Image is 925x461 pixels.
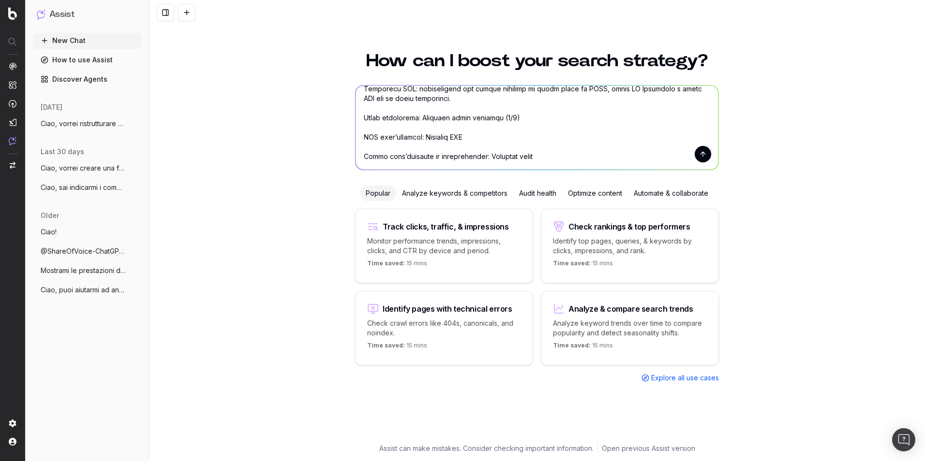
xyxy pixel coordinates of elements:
div: Identify pages with technical errors [383,305,512,313]
p: Monitor performance trends, impressions, clicks, and CTR by device and period. [367,236,521,256]
img: Assist [9,137,16,145]
button: New Chat [33,33,141,48]
a: Explore all use cases [642,373,719,383]
p: Check crawl errors like 404s, canonicals, and noindex. [367,318,521,338]
div: Audit health [513,186,562,201]
h1: Assist [49,8,75,21]
img: Botify logo [8,7,17,20]
div: Analyze keywords & competitors [396,186,513,201]
button: Ciao, puoi aiutarmi ad analizzare il tem [33,282,141,298]
span: Ciao, vorrei creare una faq su questo ar [41,163,126,173]
a: Discover Agents [33,72,141,87]
div: Popular [360,186,396,201]
p: Assist can make mistakes. Consider checking important information. [379,444,594,453]
span: Ciao, sai indicarmi i competitor di assi [41,183,126,192]
span: last 30 days [41,147,84,157]
img: Switch project [10,162,15,169]
span: Ciao, vorrei ristrutturare parte del con [41,119,126,129]
img: Setting [9,419,16,427]
img: Analytics [9,62,16,70]
p: Analyze keyword trends over time to compare popularity and detect seasonality shifts. [553,318,707,338]
p: 15 mins [367,342,427,353]
img: Activation [9,100,16,108]
span: Ciao, puoi aiutarmi ad analizzare il tem [41,285,126,295]
span: Time saved: [553,259,591,267]
img: Studio [9,118,16,126]
div: Check rankings & top performers [568,223,690,230]
a: How to use Assist [33,52,141,68]
span: Explore all use cases [651,373,719,383]
button: Ciao! [33,224,141,240]
button: Ciao, sai indicarmi i competitor di assi [33,180,141,195]
button: @ShareOfVoice-ChatGPT riesci a dirmi per [33,244,141,259]
span: Time saved: [367,342,405,349]
span: older [41,211,59,220]
span: Ciao! [41,227,57,237]
h1: How can I boost your search strategy? [355,52,719,70]
div: Track clicks, traffic, & impressions [383,223,509,230]
button: Ciao, vorrei ristrutturare parte del con [33,116,141,131]
button: Ciao, vorrei creare una faq su questo ar [33,160,141,176]
p: 15 mins [367,259,427,271]
img: My account [9,438,16,446]
textarea: "Loremip d sitametconsec adipis elitsedd ei temp inc utl: - etd magnaaliqu e adminimve qui n’exer... [356,86,718,170]
span: @ShareOfVoice-ChatGPT riesci a dirmi per [41,246,126,256]
div: Optimize content [562,186,628,201]
span: Time saved: [553,342,591,349]
button: Assist [37,8,137,21]
p: 15 mins [553,342,613,353]
a: Open previous Assist version [602,444,695,453]
p: 15 mins [553,259,613,271]
img: Intelligence [9,81,16,89]
span: [DATE] [41,102,62,112]
div: Analyze & compare search trends [568,305,693,313]
button: Mostrami le prestazioni delle parole chi [33,263,141,278]
span: Time saved: [367,259,405,267]
p: Identify top pages, queries, & keywords by clicks, impressions, and rank. [553,236,707,256]
div: Open Intercom Messenger [892,428,915,451]
span: Mostrami le prestazioni delle parole chi [41,266,126,275]
img: Assist [37,10,45,19]
div: Automate & collaborate [628,186,714,201]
